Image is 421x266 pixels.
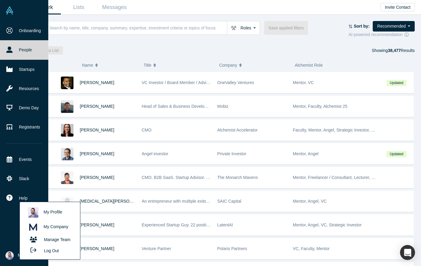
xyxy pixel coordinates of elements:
[293,104,348,109] span: Mentor, Faculty, Alchemist 25
[219,59,288,71] button: Company
[80,222,114,227] a: [PERSON_NAME]
[25,220,75,234] a: My Company
[18,252,40,258] span: My Account
[144,59,213,71] button: Title
[142,175,338,180] span: CMO. B2B SaaS. Startup Advisor. Non-Profit Leader. TEDx Speaker. Founding LP at How Women Invest.
[61,195,73,208] img: Tao Wang's Profile Image
[142,199,247,204] span: An entrepreneur with multiple exits and venture capitalist
[25,245,61,256] button: Log Out
[217,151,246,156] span: Private Investor
[61,100,73,113] img: Michael Chang's Profile Image
[19,195,28,201] span: Help
[25,234,75,245] a: Manage Team
[61,77,73,89] img: Juan Scarlett's Profile Image
[5,251,14,260] img: Sam Jadali's Account
[293,222,362,227] span: Mentor, Angel, VC, Strategic Investor
[372,46,415,55] div: Showing
[80,199,148,204] a: [MEDICAL_DATA][PERSON_NAME]
[219,59,237,71] span: Company
[293,246,330,251] span: VC, Faculty, Mentor
[142,151,169,156] span: Angel investor
[388,48,401,53] strong: 38,477
[217,246,247,251] span: Polaris Partners
[28,222,38,232] img: MELURNA's profile
[61,124,73,137] img: Devon Crews's Profile Image
[217,128,258,132] span: Alchemist Accelerator
[295,63,323,68] span: Alchemist Role
[217,222,233,227] span: LatentAI
[373,21,415,32] button: Recommended
[97,0,132,14] a: Messages
[5,6,14,15] img: Alchemist Vault Logo
[61,148,73,160] img: Danny Chee's Profile Image
[388,48,415,53] span: Results
[80,151,114,156] a: [PERSON_NAME]
[80,246,114,251] a: [PERSON_NAME]
[80,175,114,180] a: [PERSON_NAME]
[142,128,152,132] span: CMO
[142,80,212,85] span: VC Investor / Board Member / Advisor
[348,32,415,38] div: AI-powered recommendation
[82,59,93,71] span: Name
[82,59,137,71] button: Name
[217,80,254,85] span: OneValley Ventures
[264,21,308,35] button: Save applied filters
[25,205,75,220] a: My Profile
[217,104,228,109] span: Mobiz
[217,199,241,204] span: SAIC Capital
[354,24,370,29] strong: Sort by:
[217,175,258,180] span: The Monarch Mavens
[387,151,406,157] span: Updated
[142,222,234,227] span: Experienced Startup Guy, 22 positive exits to date
[80,80,114,85] a: [PERSON_NAME]
[5,251,40,260] button: My Account
[142,104,233,109] span: Head of Sales & Business Development (interim)
[293,80,314,85] span: Mentor, VC
[49,21,227,35] input: Search by name, title, company, summary, expertise, investment criteria or topics of focus
[28,207,38,218] img: Sam Jadali's profile
[61,0,97,14] a: Lists
[35,46,63,55] button: Add to List
[142,246,171,251] span: Venture Partner
[80,128,114,132] a: [PERSON_NAME]
[227,21,260,35] button: Roles
[293,151,319,156] span: Mentor, Angel
[293,199,327,204] span: Mentor, Angel, VC
[381,3,415,11] button: Invite Contact
[80,104,114,109] a: [PERSON_NAME]
[61,171,73,184] img: Sonya Pelia's Profile Image
[144,59,151,71] span: Title
[387,80,406,86] span: Updated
